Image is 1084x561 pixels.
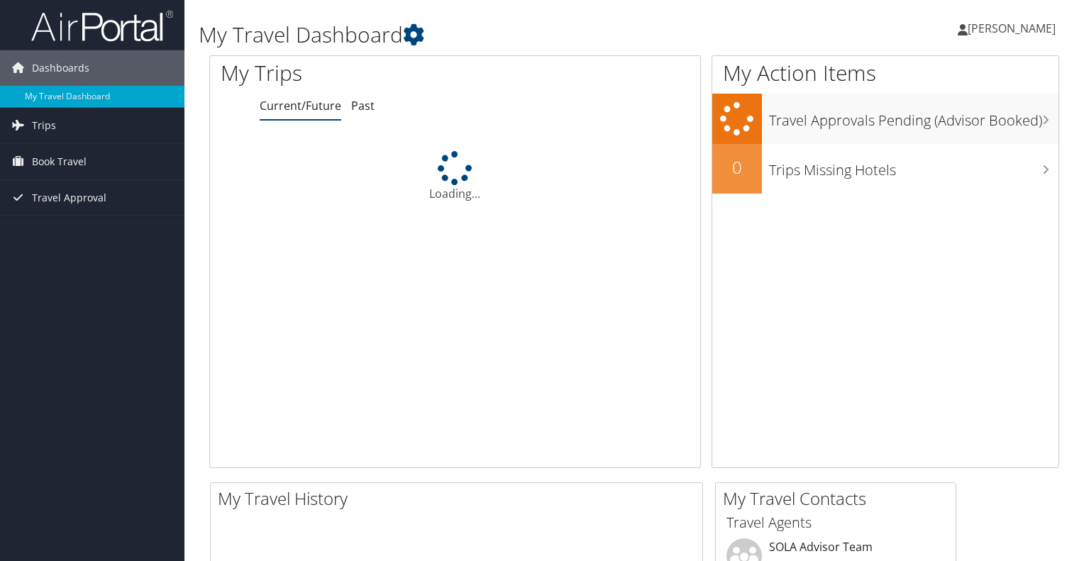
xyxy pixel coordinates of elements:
h1: My Action Items [712,58,1058,88]
span: Dashboards [32,50,89,86]
a: Past [351,98,375,113]
a: 0Trips Missing Hotels [712,144,1058,194]
h3: Travel Agents [726,513,945,533]
span: [PERSON_NAME] [968,21,1056,36]
h3: Trips Missing Hotels [769,153,1058,180]
h3: Travel Approvals Pending (Advisor Booked) [769,104,1058,130]
h2: My Travel Contacts [723,487,956,511]
div: Loading... [210,151,700,202]
h1: My Travel Dashboard [199,20,780,50]
img: airportal-logo.png [31,9,173,43]
a: [PERSON_NAME] [958,7,1070,50]
h2: My Travel History [218,487,702,511]
span: Trips [32,108,56,143]
h1: My Trips [221,58,485,88]
h2: 0 [712,155,762,179]
span: Travel Approval [32,180,106,216]
a: Travel Approvals Pending (Advisor Booked) [712,94,1058,144]
span: Book Travel [32,144,87,179]
a: Current/Future [260,98,341,113]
